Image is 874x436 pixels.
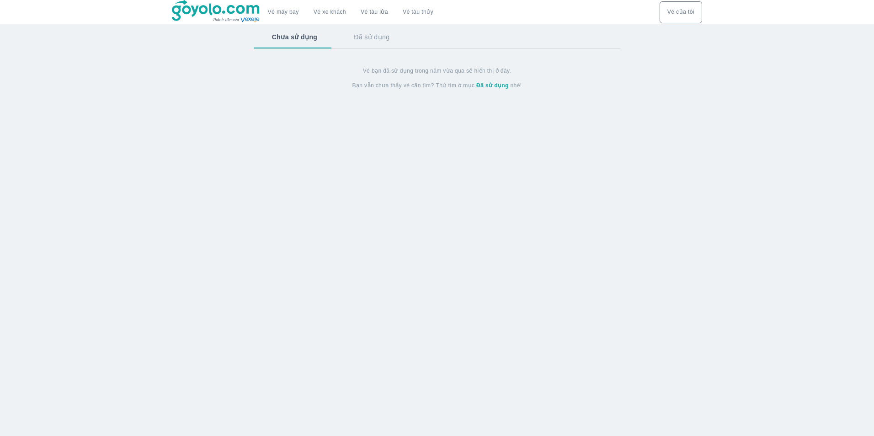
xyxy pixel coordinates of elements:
[660,1,702,23] button: Vé của tôi
[268,9,299,16] a: Vé máy bay
[352,82,434,89] span: Bạn vẫn chưa thấy vé cần tìm?
[261,1,441,23] div: choose transportation mode
[436,82,522,89] span: Thử tìm ở mục nhé!
[254,25,336,49] button: Chưa sử dụng
[363,67,512,74] span: Vé bạn đã sử dụng trong năm vừa qua sẽ hiển thị ở đây.
[660,1,702,23] div: choose transportation mode
[353,1,395,23] a: Vé tàu lửa
[336,25,408,49] button: Đã sử dụng
[395,1,441,23] button: Vé tàu thủy
[476,82,509,89] strong: Đã sử dụng
[314,9,346,16] a: Vé xe khách
[254,25,620,49] div: basic tabs example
